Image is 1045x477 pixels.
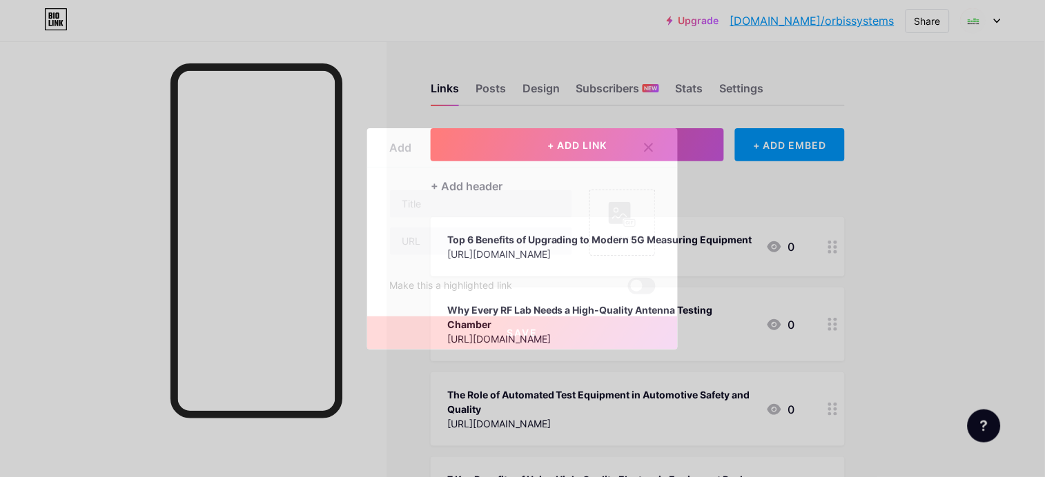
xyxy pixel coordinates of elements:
input: Title [390,190,572,218]
div: Add [389,139,411,156]
div: Picture [609,233,636,243]
input: URL [390,227,572,255]
span: Save [507,327,538,338]
div: Make this a highlighted link [389,278,512,294]
button: Save [367,316,678,349]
